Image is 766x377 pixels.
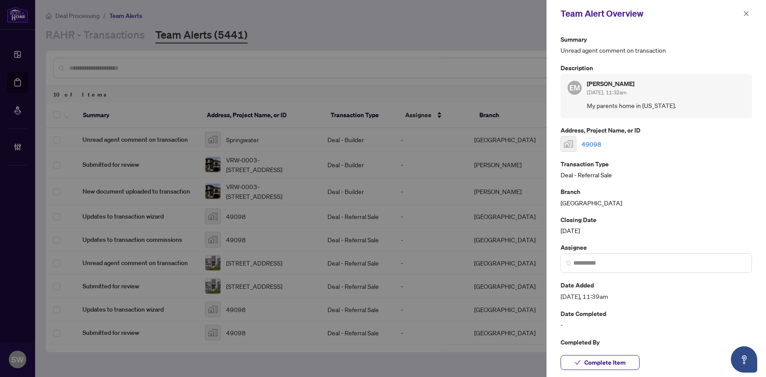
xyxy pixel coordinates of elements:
div: Deal - Referral Sale [561,159,752,180]
p: Address, Project Name, or ID [561,125,752,135]
p: Summary [561,34,752,44]
img: search_icon [566,261,572,266]
a: 49098 [582,139,601,149]
img: thumbnail-img [561,136,576,151]
p: Completed By [561,337,752,347]
button: Open asap [731,346,757,373]
p: Date Added [561,280,752,290]
p: Transaction Type [561,159,752,169]
p: Branch [561,187,752,197]
p: Closing Date [561,215,752,225]
span: check [575,359,581,366]
div: [GEOGRAPHIC_DATA] [561,187,752,207]
span: close [743,11,749,17]
span: Unread agent comment on transaction [561,45,752,55]
span: EM [569,82,580,93]
span: [DATE], 11:39am [561,291,752,302]
p: Assignee [561,242,752,252]
span: My parents home in [US_STATE]. [587,101,745,111]
span: Complete Item [584,355,626,370]
p: Description [561,63,752,73]
span: [DATE], 11:32am [587,89,626,96]
span: - [561,320,752,330]
div: [DATE] [561,215,752,235]
h5: [PERSON_NAME] [587,81,634,87]
p: Date Completed [561,309,752,319]
button: Complete Item [561,355,640,370]
div: Team Alert Overview [561,7,741,20]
